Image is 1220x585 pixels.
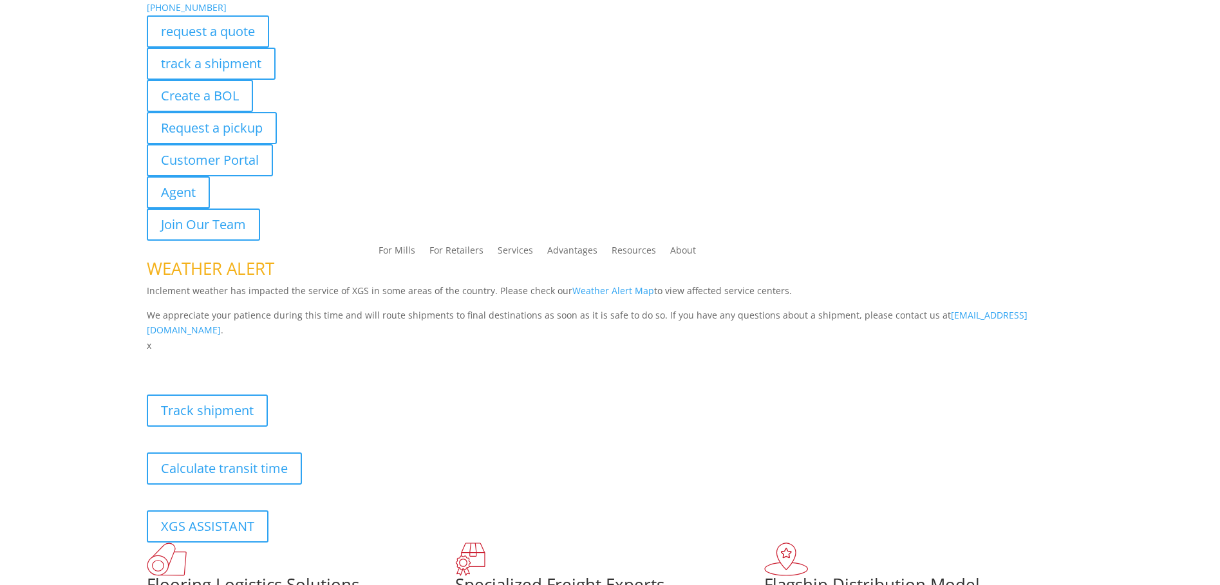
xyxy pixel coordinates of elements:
[147,543,187,576] img: xgs-icon-total-supply-chain-intelligence-red
[147,80,253,112] a: Create a BOL
[147,1,227,14] a: [PHONE_NUMBER]
[764,543,809,576] img: xgs-icon-flagship-distribution-model-red
[455,543,485,576] img: xgs-icon-focused-on-flooring-red
[147,144,273,176] a: Customer Portal
[147,209,260,241] a: Join Our Team
[147,308,1074,339] p: We appreciate your patience during this time and will route shipments to final destinations as so...
[147,355,434,367] b: Visibility, transparency, and control for your entire supply chain.
[612,246,656,260] a: Resources
[429,246,483,260] a: For Retailers
[670,246,696,260] a: About
[147,257,274,280] span: WEATHER ALERT
[147,338,1074,353] p: x
[498,246,533,260] a: Services
[147,283,1074,308] p: Inclement weather has impacted the service of XGS in some areas of the country. Please check our ...
[147,452,302,485] a: Calculate transit time
[572,284,654,297] a: Weather Alert Map
[147,15,269,48] a: request a quote
[147,510,268,543] a: XGS ASSISTANT
[547,246,597,260] a: Advantages
[379,246,415,260] a: For Mills
[147,176,210,209] a: Agent
[147,395,268,427] a: Track shipment
[147,48,276,80] a: track a shipment
[147,112,277,144] a: Request a pickup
